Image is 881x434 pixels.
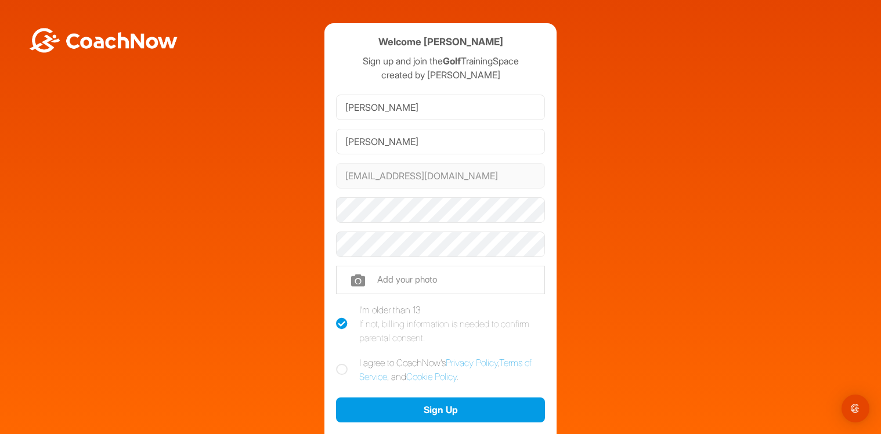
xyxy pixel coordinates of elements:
[443,55,461,67] strong: Golf
[378,35,503,49] h4: Welcome [PERSON_NAME]
[336,54,545,68] p: Sign up and join the TrainingSpace
[336,129,545,154] input: Last Name
[406,371,457,382] a: Cookie Policy
[336,397,545,422] button: Sign Up
[359,317,545,345] div: If not, billing information is needed to confirm parental consent.
[336,163,545,189] input: Email
[359,357,532,382] a: Terms of Service
[28,28,179,53] img: BwLJSsUCoWCh5upNqxVrqldRgqLPVwmV24tXu5FoVAoFEpwwqQ3VIfuoInZCoVCoTD4vwADAC3ZFMkVEQFDAAAAAElFTkSuQmCC
[336,68,545,82] p: created by [PERSON_NAME]
[359,303,545,345] div: I'm older than 13
[446,357,498,368] a: Privacy Policy
[842,395,869,422] div: Open Intercom Messenger
[336,95,545,120] input: First Name
[336,356,545,384] label: I agree to CoachNow's , , and .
